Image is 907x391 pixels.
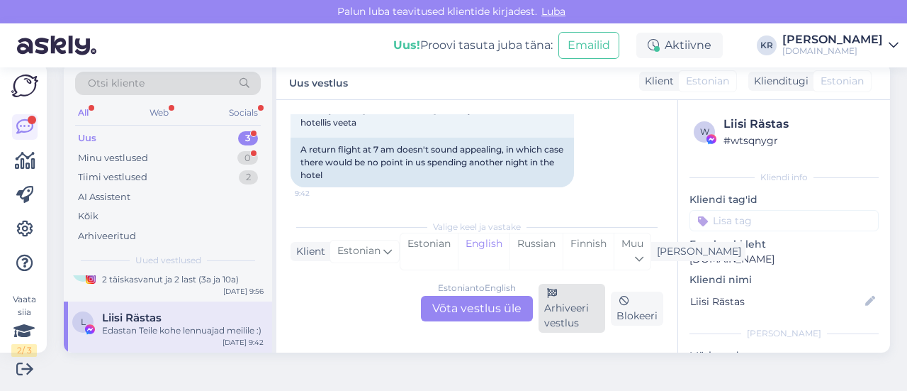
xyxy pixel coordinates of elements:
div: Russian [509,233,563,270]
div: Tiimi vestlused [78,170,147,185]
div: 3 [238,131,258,145]
span: 9:42 [295,188,348,199]
span: L [81,316,86,327]
p: Märkmed [689,348,879,363]
span: Liisi Rästas [102,312,162,324]
input: Lisa tag [689,210,879,231]
div: Minu vestlused [78,151,148,165]
div: Klient [291,244,325,259]
div: Võta vestlus üle [421,296,533,321]
img: Askly Logo [11,75,38,97]
div: # wtsqnygr [723,133,874,148]
div: Web [147,104,171,122]
div: Blokeeri [611,292,663,326]
div: Edastan Teile kohe lennuajad meilile :) [102,324,264,337]
div: [PERSON_NAME] [689,327,879,340]
div: Uus [78,131,96,145]
div: Klient [639,74,674,89]
div: 2 / 3 [11,344,37,357]
span: Estonian [821,74,864,89]
div: [DOMAIN_NAME] [782,45,883,57]
p: Facebooki leht [689,237,879,252]
div: Kõik [78,209,98,224]
div: [DATE] 9:42 [222,337,264,348]
div: Liisi Rästas [723,116,874,133]
div: Finnish [563,233,614,270]
div: 2 täiskasvanut ja 2 last (3a ja 10a) [102,273,264,286]
div: Estonian to English [438,282,516,294]
input: Lisa nimi [690,294,862,309]
div: English [458,233,509,270]
div: Klienditugi [748,74,809,89]
div: [PERSON_NAME] [651,244,741,259]
span: Uued vestlused [135,254,201,267]
span: w [700,126,709,137]
span: Estonian [686,74,729,89]
div: AI Assistent [78,190,130,204]
div: Proovi tasuta juba täna: [393,37,553,54]
span: Muu [621,237,643,250]
span: Luba [537,5,570,18]
span: Estonian [337,243,381,259]
div: 2 [239,170,258,185]
div: Valige keel ja vastake [291,221,663,233]
div: Aktiivne [636,33,723,58]
button: Emailid [558,32,619,59]
div: Arhiveeri vestlus [539,284,605,333]
a: [PERSON_NAME][DOMAIN_NAME] [782,34,898,57]
div: Kliendi info [689,171,879,184]
p: [DOMAIN_NAME] [689,252,879,267]
div: A return flight at 7 am doesn't sound appealing, in which case there would be no point in us spen... [291,138,574,187]
label: Uus vestlus [289,72,348,91]
div: 0 [237,151,258,165]
b: Uus! [393,38,420,52]
span: Otsi kliente [88,76,145,91]
div: Vaata siia [11,293,37,357]
div: KR [757,35,777,55]
div: Estonian [400,233,458,270]
div: Socials [226,104,261,122]
p: Kliendi tag'id [689,192,879,207]
div: All [75,104,91,122]
div: [DATE] 9:56 [223,286,264,297]
div: Arhiveeritud [78,229,136,243]
div: [PERSON_NAME] [782,34,883,45]
p: Kliendi nimi [689,272,879,287]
